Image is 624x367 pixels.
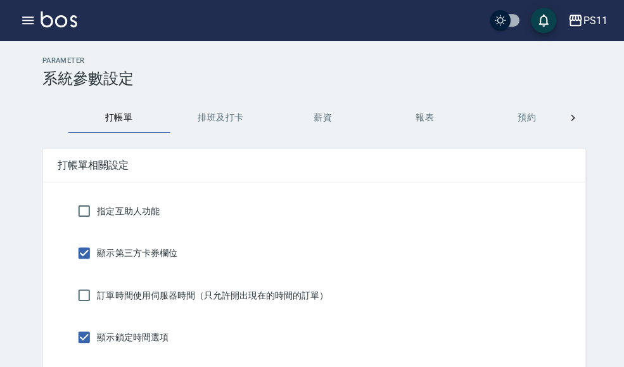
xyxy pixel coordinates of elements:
[473,102,575,132] button: 預約
[580,13,604,29] div: PS11
[271,102,372,132] button: 薪資
[559,8,609,34] button: PS11
[42,69,582,87] h3: 系統參數設定
[68,102,169,132] button: 打帳單
[41,11,77,27] img: Logo
[169,102,271,132] button: 排班及打卡
[42,56,582,64] h2: Parameter
[97,245,177,259] span: 顯示第三方卡券欄位
[97,329,168,342] span: 顯示鎖定時間選項
[97,287,327,300] span: 訂單時間使用伺服器時間（只允許開出現在的時間的訂單）
[58,158,567,171] span: 打帳單相關設定
[97,203,159,217] span: 指定互助人功能
[372,102,473,132] button: 報表
[528,8,553,33] button: save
